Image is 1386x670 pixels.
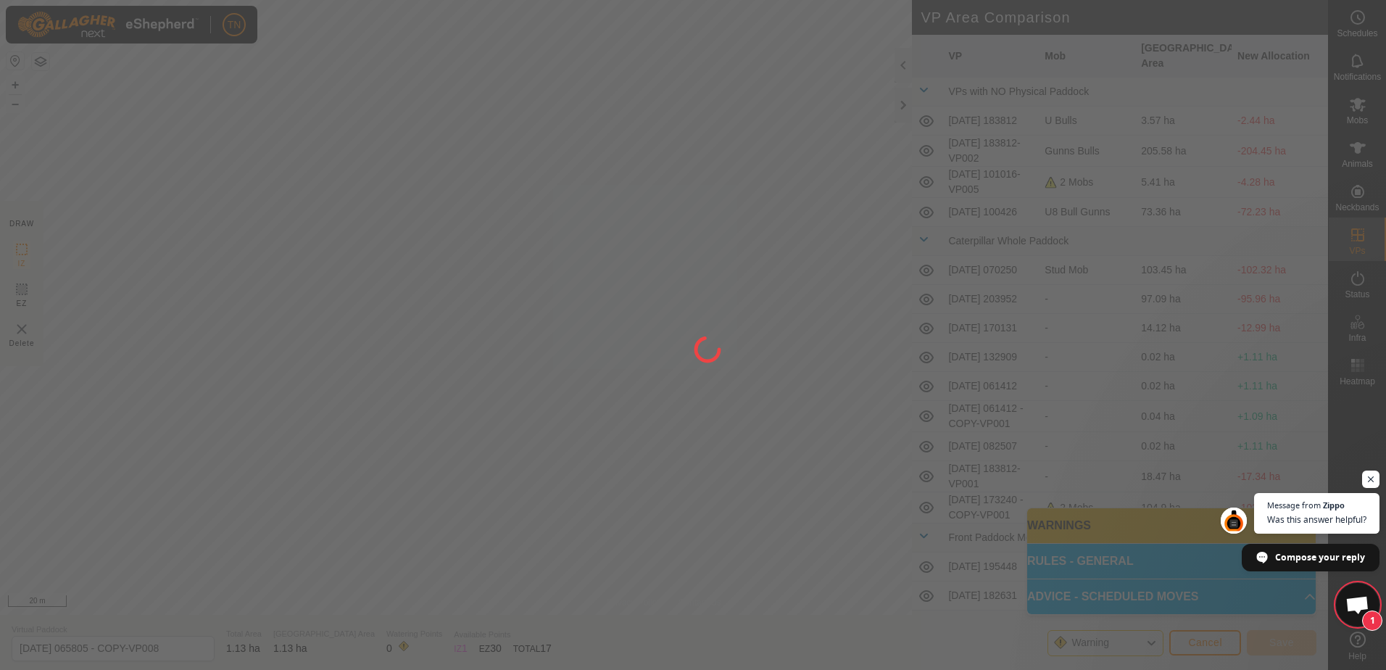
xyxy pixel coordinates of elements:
[1267,513,1366,526] span: Was this answer helpful?
[1275,545,1365,570] span: Compose your reply
[1267,501,1321,509] span: Message from
[1323,501,1345,509] span: Zippo
[1362,611,1382,631] span: 1
[1336,583,1379,626] div: Open chat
